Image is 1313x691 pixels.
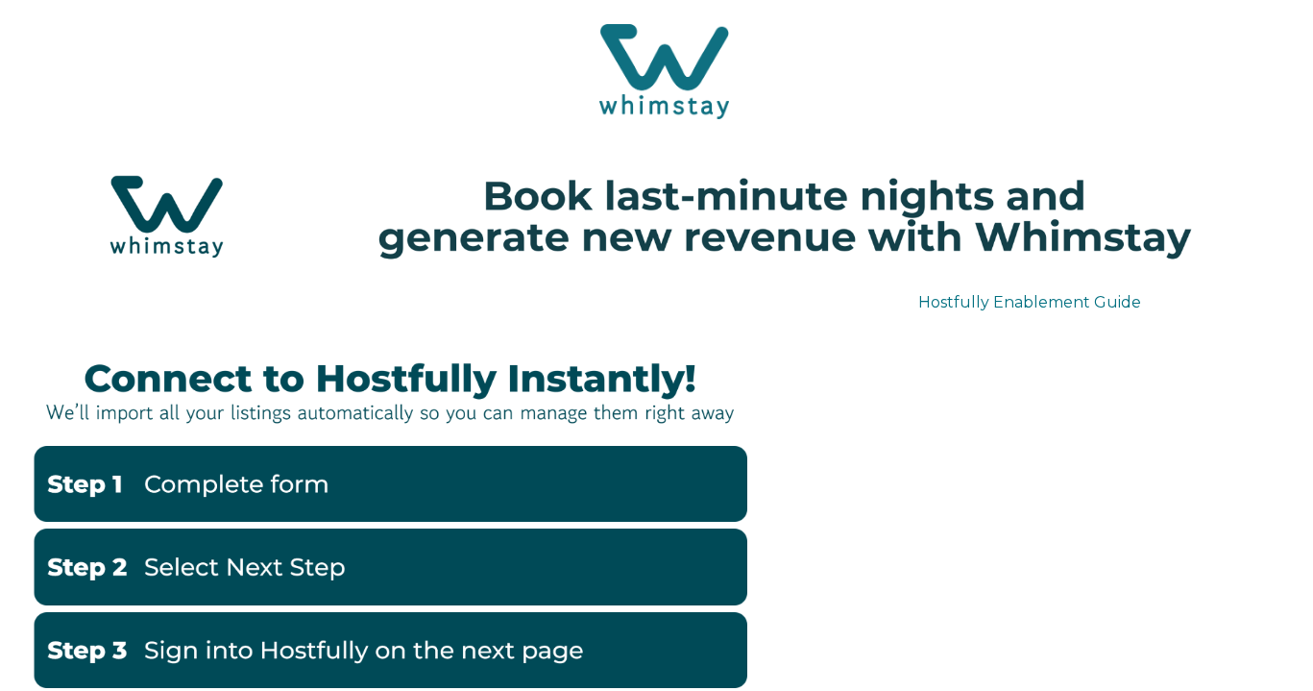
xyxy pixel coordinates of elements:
[33,529,747,605] img: Hostfully 2-1
[33,446,747,522] img: Hostfully 1-1
[33,612,747,689] img: Hostfully 3-2
[19,149,1294,284] img: Hubspot header for SSOB (4)
[33,342,747,439] img: Hostfully Banner
[918,293,1141,311] a: Hostfully Enablement Guide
